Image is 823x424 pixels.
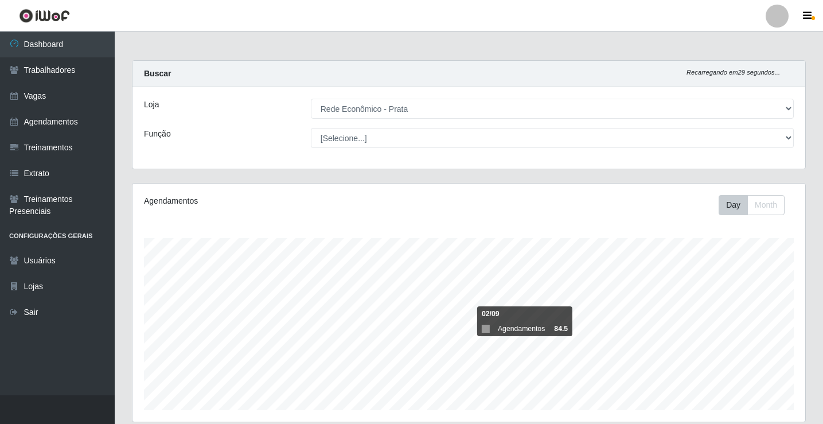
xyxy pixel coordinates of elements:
[144,128,171,140] label: Função
[719,195,785,215] div: First group
[719,195,794,215] div: Toolbar with button groups
[719,195,748,215] button: Day
[687,69,780,76] i: Recarregando em 29 segundos...
[747,195,785,215] button: Month
[144,195,405,207] div: Agendamentos
[19,9,70,23] img: CoreUI Logo
[144,69,171,78] strong: Buscar
[144,99,159,111] label: Loja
